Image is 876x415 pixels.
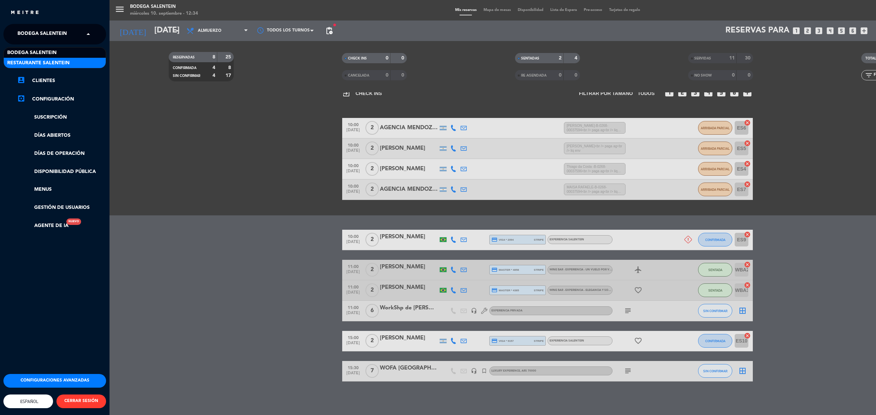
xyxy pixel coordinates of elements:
[17,94,25,103] i: settings_applications
[333,23,337,27] span: fiber_manual_record
[17,222,68,230] a: Agente de IANuevo
[17,76,25,84] i: account_box
[17,77,106,85] a: account_boxClientes
[17,204,106,212] a: Gestión de usuarios
[325,27,333,35] span: pending_actions
[10,10,39,15] img: MEITRE
[17,27,67,41] span: Bodega Salentein
[17,168,106,176] a: Disponibilidad pública
[56,394,106,408] button: CERRAR SESIÓN
[17,95,106,103] a: Configuración
[66,218,81,225] div: Nuevo
[3,374,106,388] button: Configuraciones avanzadas
[18,399,38,404] span: Español
[17,132,106,139] a: Días abiertos
[7,59,69,67] span: Restaurante Salentein
[17,113,106,121] a: Suscripción
[7,49,56,57] span: Bodega Salentein
[17,150,106,158] a: Días de Operación
[17,186,106,193] a: Menus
